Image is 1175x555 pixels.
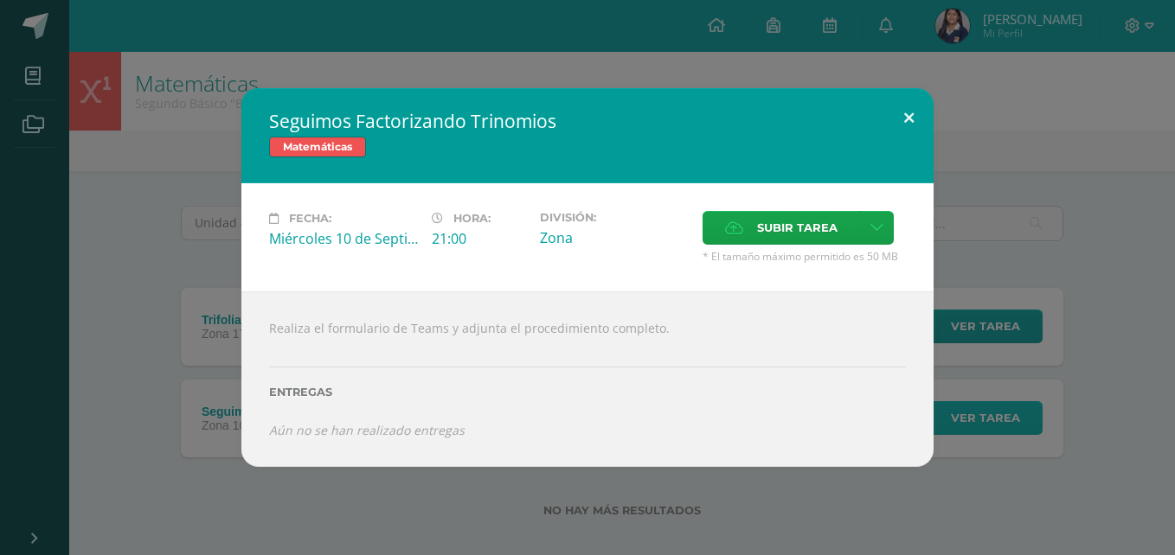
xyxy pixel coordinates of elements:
span: Subir tarea [757,212,838,244]
div: 21:00 [432,229,526,248]
label: División: [540,211,689,224]
div: Miércoles 10 de Septiembre [269,229,418,248]
i: Aún no se han realizado entregas [269,422,465,438]
button: Close (Esc) [884,88,934,147]
h2: Seguimos Factorizando Trinomios [269,109,906,133]
span: * El tamaño máximo permitido es 50 MB [703,249,906,264]
div: Realiza el formulario de Teams y adjunta el procedimiento completo. [241,291,934,466]
span: Matemáticas [269,137,366,157]
span: Hora: [453,212,491,225]
span: Fecha: [289,212,331,225]
div: Zona [540,228,689,247]
label: Entregas [269,386,906,399]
